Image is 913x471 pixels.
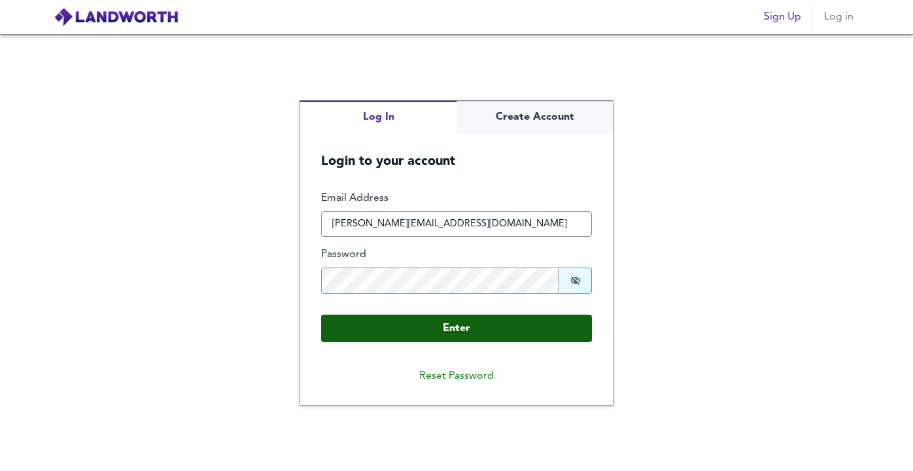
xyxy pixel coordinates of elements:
label: Email Address [321,191,592,206]
input: e.g. joe@bloggs.com [321,211,592,237]
h5: Login to your account [300,133,613,170]
img: logo [54,7,179,27]
span: Sign Up [764,8,801,26]
button: Reset Password [409,363,504,389]
span: Log in [823,8,854,26]
label: Password [321,247,592,262]
button: Log in [818,4,859,30]
button: Log In [300,101,456,133]
button: Create Account [456,101,613,133]
button: Sign Up [759,4,806,30]
button: Enter [321,315,592,342]
button: Show password [559,268,592,294]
